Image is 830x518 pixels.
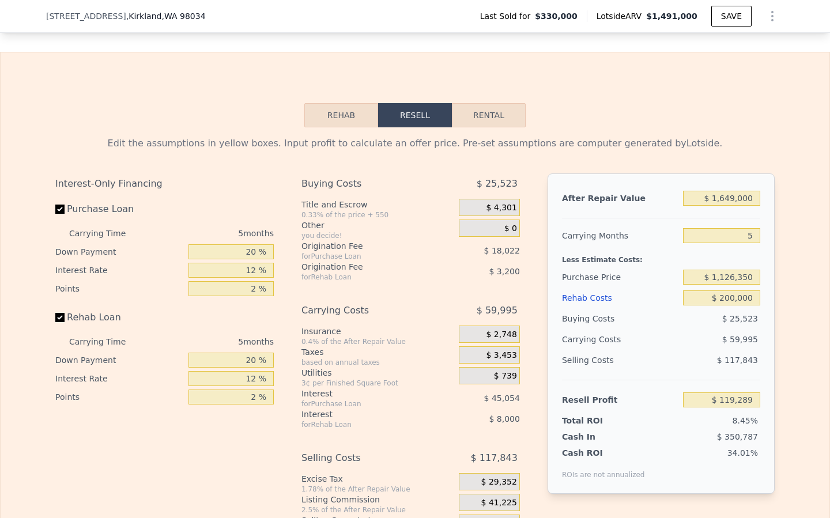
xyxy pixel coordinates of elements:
[562,431,634,443] div: Cash In
[562,225,678,246] div: Carrying Months
[597,10,646,22] span: Lotside ARV
[55,279,184,298] div: Points
[470,448,517,468] span: $ 117,843
[301,485,454,494] div: 1.78% of the After Repair Value
[301,494,454,505] div: Listing Commission
[301,409,430,420] div: Interest
[55,243,184,261] div: Down Payment
[452,103,526,127] button: Rental
[55,313,65,322] input: Rehab Loan
[562,350,678,370] div: Selling Costs
[717,356,758,365] span: $ 117,843
[761,5,784,28] button: Show Options
[535,10,578,22] span: $330,000
[484,246,520,255] span: $ 18,022
[301,326,454,337] div: Insurance
[727,448,758,457] span: 34.01%
[477,173,518,194] span: $ 25,523
[562,415,634,426] div: Total ROI
[301,210,454,220] div: 0.33% of the price + 550
[301,420,430,429] div: for Rehab Loan
[69,224,144,243] div: Carrying Time
[722,314,758,323] span: $ 25,523
[378,103,452,127] button: Resell
[301,240,430,252] div: Origination Fee
[481,477,517,487] span: $ 29,352
[733,416,758,425] span: 8.45%
[55,261,184,279] div: Interest Rate
[55,173,274,194] div: Interest-Only Financing
[55,351,184,369] div: Down Payment
[481,498,517,508] span: $ 41,225
[69,332,144,351] div: Carrying Time
[301,261,430,273] div: Origination Fee
[301,220,454,231] div: Other
[301,252,430,261] div: for Purchase Loan
[55,205,65,214] input: Purchase Loan
[484,394,520,403] span: $ 45,054
[301,379,454,388] div: 3¢ per Finished Square Foot
[477,300,518,321] span: $ 59,995
[55,369,184,388] div: Interest Rate
[161,12,205,21] span: , WA 98034
[562,288,678,308] div: Rehab Costs
[301,388,430,399] div: Interest
[562,267,678,288] div: Purchase Price
[486,330,516,340] span: $ 2,748
[301,173,430,194] div: Buying Costs
[646,12,697,21] span: $1,491,000
[301,199,454,210] div: Title and Escrow
[562,308,678,329] div: Buying Costs
[301,273,430,282] div: for Rehab Loan
[301,399,430,409] div: for Purchase Loan
[149,332,274,351] div: 5 months
[562,329,634,350] div: Carrying Costs
[480,10,535,22] span: Last Sold for
[301,448,430,468] div: Selling Costs
[562,459,645,479] div: ROIs are not annualized
[562,188,678,209] div: After Repair Value
[301,346,454,358] div: Taxes
[717,432,758,441] span: $ 350,787
[489,267,519,276] span: $ 3,200
[301,300,430,321] div: Carrying Costs
[486,350,516,361] span: $ 3,453
[504,224,517,234] span: $ 0
[301,337,454,346] div: 0.4% of the After Repair Value
[711,6,752,27] button: SAVE
[46,10,126,22] span: [STREET_ADDRESS]
[489,414,519,424] span: $ 8,000
[301,505,454,515] div: 2.5% of the After Repair Value
[301,473,454,485] div: Excise Tax
[301,358,454,367] div: based on annual taxes
[301,231,454,240] div: you decide!
[304,103,378,127] button: Rehab
[494,371,517,381] span: $ 739
[55,307,184,328] label: Rehab Loan
[55,199,184,220] label: Purchase Loan
[149,224,274,243] div: 5 months
[301,367,454,379] div: Utilities
[722,335,758,344] span: $ 59,995
[486,203,516,213] span: $ 4,301
[126,10,206,22] span: , Kirkland
[55,137,775,150] div: Edit the assumptions in yellow boxes. Input profit to calculate an offer price. Pre-set assumptio...
[562,447,645,459] div: Cash ROI
[562,246,760,267] div: Less Estimate Costs:
[55,388,184,406] div: Points
[562,390,678,410] div: Resell Profit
